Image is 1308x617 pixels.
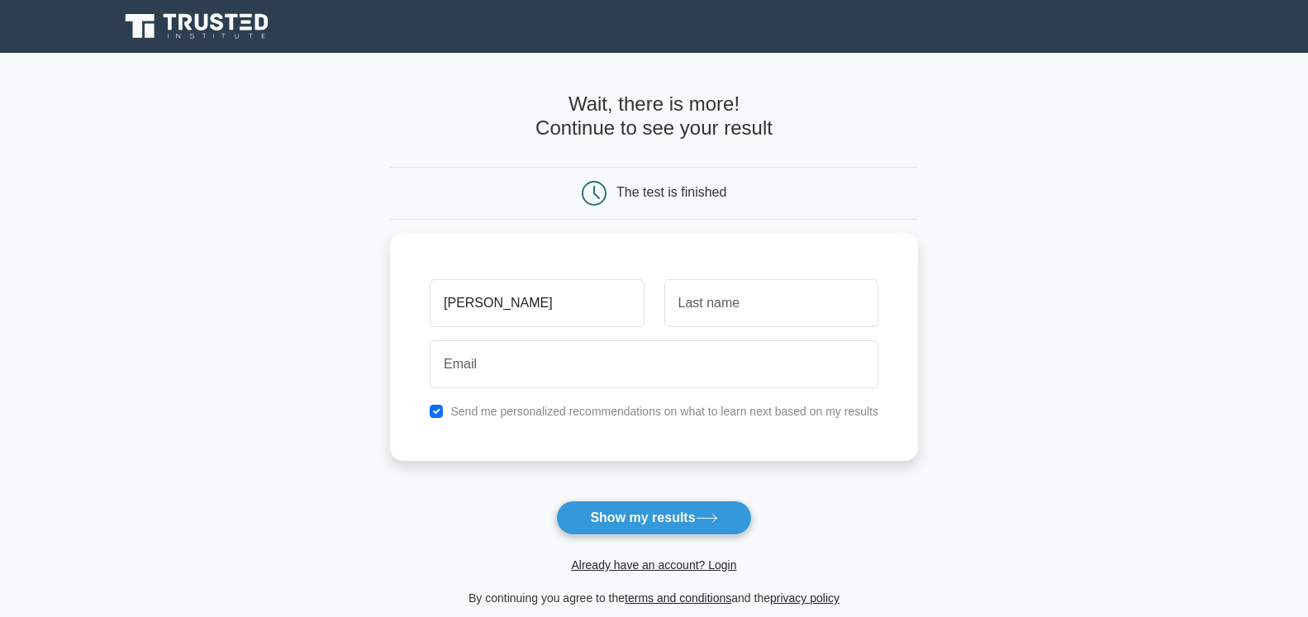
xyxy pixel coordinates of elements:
[664,279,878,327] input: Last name
[625,591,731,605] a: terms and conditions
[390,93,918,140] h4: Wait, there is more! Continue to see your result
[770,591,839,605] a: privacy policy
[380,588,928,608] div: By continuing you agree to the and the
[556,501,751,535] button: Show my results
[571,558,736,572] a: Already have an account? Login
[430,279,644,327] input: First name
[616,185,726,199] div: The test is finished
[430,340,878,388] input: Email
[450,405,878,418] label: Send me personalized recommendations on what to learn next based on my results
